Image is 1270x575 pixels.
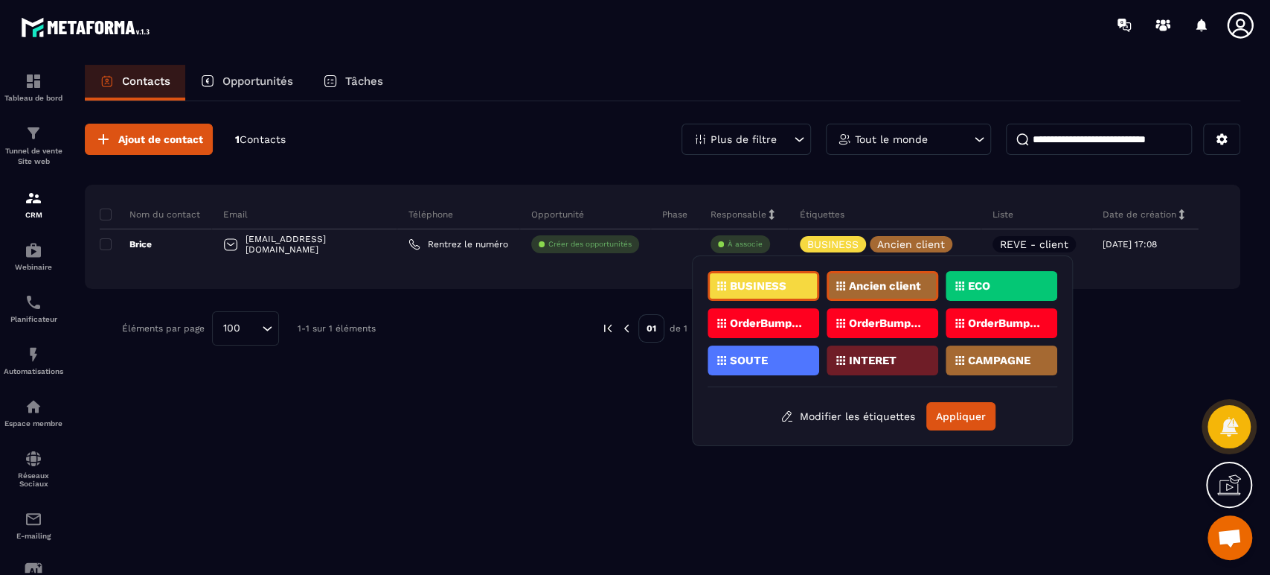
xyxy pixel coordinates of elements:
[4,387,63,439] a: automationsautomationsEspace membre
[638,314,664,343] p: 01
[662,209,687,220] p: Phase
[531,209,584,220] p: Opportunité
[992,209,1013,220] p: Liste
[730,318,802,328] p: OrderBump chakras
[4,94,63,102] p: Tableau de bord
[4,439,63,499] a: social-networksocial-networkRéseaux Sociaux
[25,241,42,259] img: automations
[25,510,42,528] img: email
[25,346,42,363] img: automations
[601,322,615,335] img: prev
[968,318,1040,328] p: OrderBump Ho'opo + Chakras
[4,178,63,230] a: formationformationCRM
[218,320,246,337] span: 100
[4,211,63,219] p: CRM
[4,471,63,488] p: Réseaux Sociaux
[4,263,63,271] p: Webinaire
[4,146,63,167] p: Tunnel de vente Site web
[548,239,632,250] p: Créer des opportunités
[100,238,152,250] p: Brice
[849,318,921,328] p: OrderBump Ho'opo
[1103,239,1157,250] p: [DATE] 17:08
[222,74,293,88] p: Opportunités
[25,450,42,468] img: social-network
[240,133,286,145] span: Contacts
[849,355,897,366] p: INTERET
[1000,239,1068,250] p: REVE - client
[4,282,63,334] a: schedulerschedulerPlanificateur
[4,532,63,540] p: E-mailing
[1103,209,1176,220] p: Date de création
[85,124,213,155] button: Ajout de contact
[25,124,42,142] img: formation
[807,239,859,250] p: BUSINESS
[308,65,398,101] a: Tâches
[4,367,63,375] p: Automatisations
[877,239,945,250] p: Ancien client
[185,65,308,101] a: Opportunités
[4,334,63,387] a: automationsautomationsAutomatisations
[21,13,155,41] img: logo
[25,72,42,90] img: formation
[4,61,63,113] a: formationformationTableau de bord
[246,320,258,337] input: Search for option
[85,65,185,101] a: Contacts
[298,323,376,334] p: 1-1 sur 1 éléments
[212,311,279,346] div: Search for option
[408,209,453,220] p: Téléphone
[122,323,205,334] p: Éléments par page
[620,322,633,335] img: prev
[730,355,768,366] p: SOUTE
[235,133,286,147] p: 1
[849,281,921,291] p: Ancien client
[670,323,687,334] p: de 1
[345,74,383,88] p: Tâches
[4,230,63,282] a: automationsautomationsWebinaire
[4,113,63,178] a: formationformationTunnel de vente Site web
[4,315,63,323] p: Planificateur
[730,281,786,291] p: BUSINESS
[122,74,170,88] p: Contacts
[711,209,766,220] p: Responsable
[800,209,844,220] p: Étiquettes
[118,132,203,147] span: Ajout de contact
[769,403,926,430] button: Modifier les étiquettes
[223,209,248,220] p: Email
[855,134,928,144] p: Tout le monde
[25,189,42,207] img: formation
[100,209,200,220] p: Nom du contact
[25,293,42,311] img: scheduler
[4,419,63,428] p: Espace membre
[968,281,990,291] p: ECO
[728,239,763,250] p: À associe
[1208,515,1252,560] div: Ouvrir le chat
[926,402,995,431] button: Appliquer
[25,398,42,416] img: automations
[4,499,63,551] a: emailemailE-mailing
[711,134,777,144] p: Plus de filtre
[968,355,1030,366] p: CAMPAGNE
